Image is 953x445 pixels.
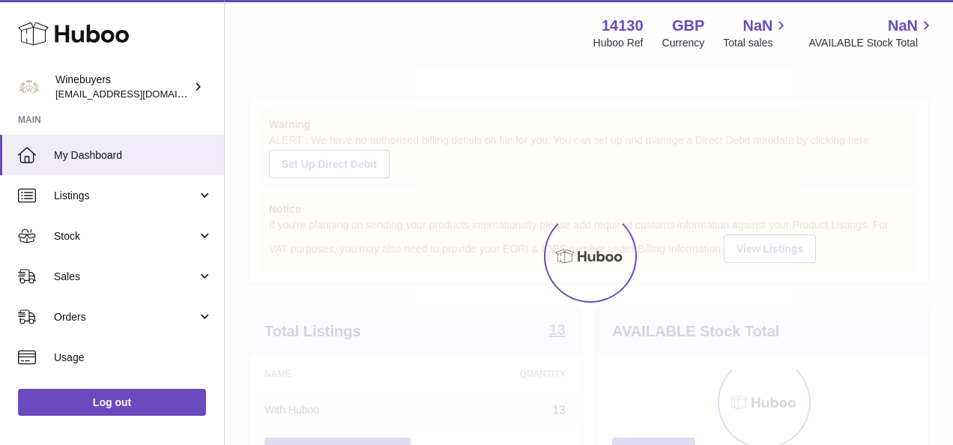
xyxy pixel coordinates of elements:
[54,189,197,203] span: Listings
[54,351,213,365] span: Usage
[602,16,644,36] strong: 14130
[55,73,190,101] div: Winebuyers
[18,76,40,98] img: internalAdmin-14130@internal.huboo.com
[888,16,918,36] span: NaN
[742,16,772,36] span: NaN
[593,36,644,50] div: Huboo Ref
[808,16,935,50] a: NaN AVAILABLE Stock Total
[54,270,197,284] span: Sales
[54,148,213,163] span: My Dashboard
[808,36,935,50] span: AVAILABLE Stock Total
[672,16,704,36] strong: GBP
[54,229,197,243] span: Stock
[55,88,220,100] span: [EMAIL_ADDRESS][DOMAIN_NAME]
[54,310,197,324] span: Orders
[18,389,206,416] a: Log out
[723,36,790,50] span: Total sales
[662,36,705,50] div: Currency
[723,16,790,50] a: NaN Total sales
